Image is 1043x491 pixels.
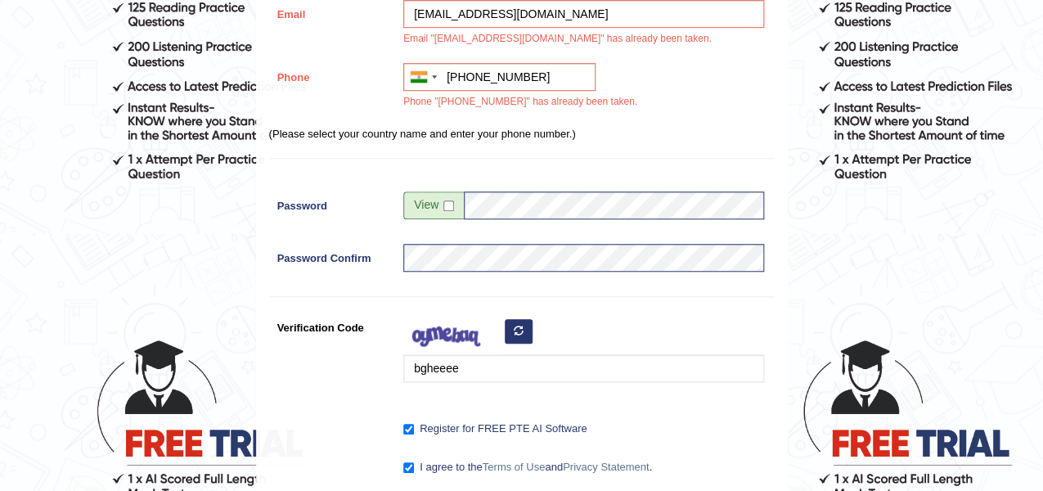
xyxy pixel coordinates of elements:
label: Password [269,191,396,214]
a: Terms of Use [483,461,546,473]
label: Register for FREE PTE AI Software [403,421,587,437]
label: Verification Code [269,313,396,336]
input: Show/Hide Password [443,200,454,211]
div: India (भारत): +91 [404,64,442,90]
input: I agree to theTerms of UseandPrivacy Statement. [403,462,414,473]
label: Password Confirm [269,244,396,266]
label: Phone [269,63,396,85]
p: (Please select your country name and enter your phone number.) [269,126,775,142]
input: Register for FREE PTE AI Software [403,424,414,435]
input: +91 81234 56789 [403,63,596,91]
label: I agree to the and . [403,459,652,475]
a: Privacy Statement [563,461,650,473]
